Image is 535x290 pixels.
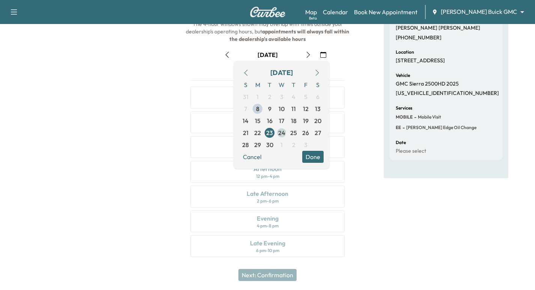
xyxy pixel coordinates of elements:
[266,128,273,137] span: 23
[280,140,283,149] span: 1
[243,116,249,125] span: 14
[413,113,416,121] span: -
[405,125,476,131] span: Ewing Edge Oil Change
[280,92,283,101] span: 3
[396,35,442,41] p: [PHONE_NUMBER]
[312,79,324,91] span: S
[302,151,324,163] button: Done
[396,25,480,32] p: [PERSON_NAME] [PERSON_NAME]
[315,128,321,137] span: 27
[396,81,459,87] p: GMC Sierra 2500HD 2025
[314,116,321,125] span: 20
[243,128,249,137] span: 21
[252,79,264,91] span: M
[304,140,307,149] span: 3
[244,104,247,113] span: 7
[396,140,406,145] h6: Date
[292,92,295,101] span: 4
[441,8,517,16] span: [PERSON_NAME] Buick GMC
[291,116,297,125] span: 18
[396,73,410,78] h6: Vehicle
[396,114,413,120] span: MOBILE
[266,140,273,149] span: 30
[396,148,426,155] p: Please select
[279,104,285,113] span: 10
[254,128,261,137] span: 22
[401,124,405,131] span: -
[303,116,309,125] span: 19
[288,79,300,91] span: T
[396,90,499,97] p: [US_VEHICLE_IDENTIFICATION_NUMBER]
[302,128,309,137] span: 26
[268,92,271,101] span: 2
[292,140,295,149] span: 2
[255,116,261,125] span: 15
[309,15,317,21] div: Beta
[250,7,286,17] img: Curbee Logo
[396,50,414,54] h6: Location
[240,151,265,163] button: Cancel
[254,140,261,149] span: 29
[316,92,319,101] span: 6
[416,114,441,120] span: Mobile Visit
[396,57,445,64] p: [STREET_ADDRESS]
[258,51,278,59] div: [DATE]
[315,104,321,113] span: 13
[323,8,348,17] a: Calendar
[300,79,312,91] span: F
[243,92,249,101] span: 31
[291,104,296,113] span: 11
[256,104,259,113] span: 8
[256,92,259,101] span: 1
[229,28,350,42] b: appointments will always fall within the dealership's available hours
[354,8,417,17] a: Book New Appointment
[305,8,317,17] a: MapBeta
[267,116,273,125] span: 16
[279,116,284,125] span: 17
[303,104,309,113] span: 12
[270,68,293,78] div: [DATE]
[264,79,276,91] span: T
[240,79,252,91] span: S
[242,140,249,149] span: 28
[396,125,401,131] span: EE
[304,92,307,101] span: 5
[290,128,297,137] span: 25
[268,104,271,113] span: 9
[396,106,412,110] h6: Services
[278,128,285,137] span: 24
[276,79,288,91] span: W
